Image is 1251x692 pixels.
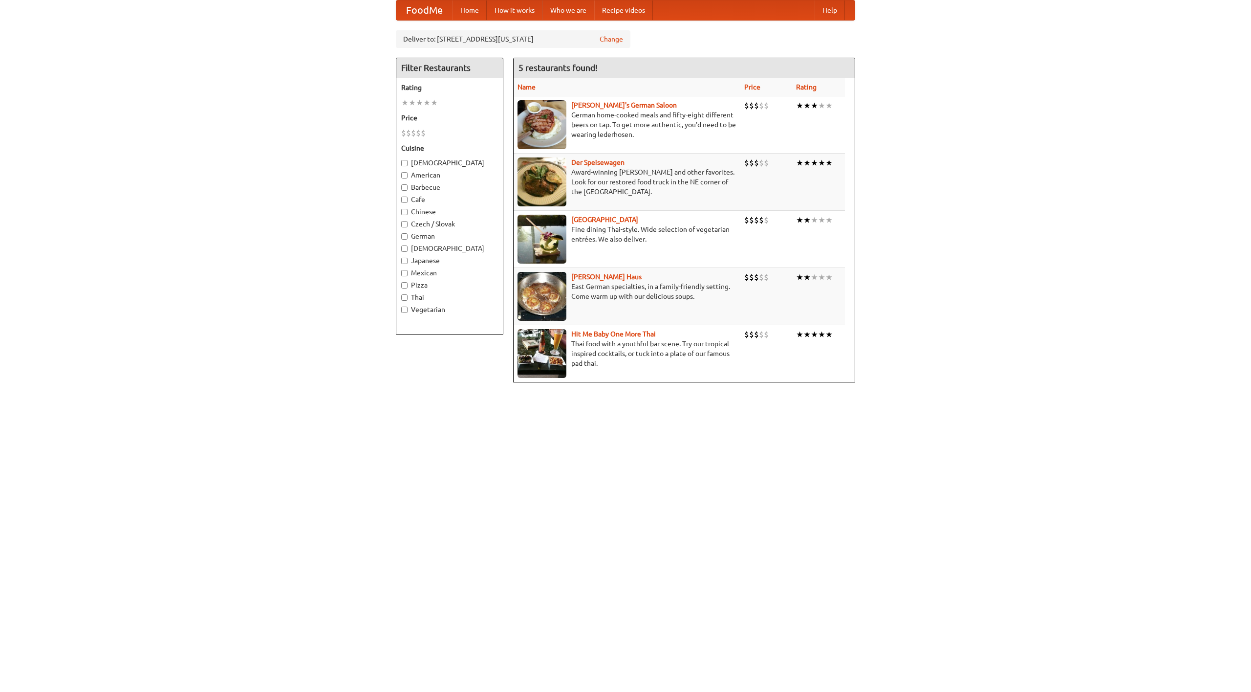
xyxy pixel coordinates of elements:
[759,157,764,168] li: $
[744,272,749,283] li: $
[401,184,408,191] input: Barbecue
[401,195,498,204] label: Cafe
[401,128,406,138] li: $
[518,157,566,206] img: speisewagen.jpg
[401,282,408,289] input: Pizza
[744,157,749,168] li: $
[759,100,764,111] li: $
[811,157,818,168] li: ★
[594,0,653,20] a: Recipe videos
[401,305,498,314] label: Vegetarian
[518,215,566,264] img: satay.jpg
[411,128,416,138] li: $
[401,280,498,290] label: Pizza
[803,272,811,283] li: ★
[401,219,498,229] label: Czech / Slovak
[818,100,825,111] li: ★
[811,329,818,340] li: ★
[803,100,811,111] li: ★
[401,83,498,92] h5: Rating
[571,273,642,281] a: [PERSON_NAME] Haus
[825,157,833,168] li: ★
[401,160,408,166] input: [DEMOGRAPHIC_DATA]
[811,272,818,283] li: ★
[453,0,487,20] a: Home
[406,128,411,138] li: $
[401,233,408,240] input: German
[796,100,803,111] li: ★
[518,110,736,139] p: German home-cooked meals and fifty-eight different beers on tap. To get more authentic, you'd nee...
[396,58,503,78] h4: Filter Restaurants
[796,329,803,340] li: ★
[518,272,566,321] img: kohlhaus.jpg
[749,215,754,225] li: $
[796,157,803,168] li: ★
[796,272,803,283] li: ★
[759,215,764,225] li: $
[401,307,408,313] input: Vegetarian
[401,244,498,253] label: [DEMOGRAPHIC_DATA]
[571,158,625,166] a: Der Speisewagen
[401,172,408,179] input: American
[423,97,431,108] li: ★
[749,329,754,340] li: $
[571,216,638,223] a: [GEOGRAPHIC_DATA]
[431,97,438,108] li: ★
[818,329,825,340] li: ★
[796,215,803,225] li: ★
[764,272,769,283] li: $
[401,97,409,108] li: ★
[600,34,623,44] a: Change
[811,215,818,225] li: ★
[401,221,408,227] input: Czech / Slovak
[754,100,759,111] li: $
[421,128,426,138] li: $
[401,294,408,301] input: Thai
[818,157,825,168] li: ★
[754,272,759,283] li: $
[803,329,811,340] li: ★
[401,268,498,278] label: Mexican
[401,292,498,302] label: Thai
[401,158,498,168] label: [DEMOGRAPHIC_DATA]
[401,113,498,123] h5: Price
[744,329,749,340] li: $
[396,30,630,48] div: Deliver to: [STREET_ADDRESS][US_STATE]
[749,272,754,283] li: $
[518,224,736,244] p: Fine dining Thai-style. Wide selection of vegetarian entrées. We also deliver.
[518,282,736,301] p: East German specialties, in a family-friendly setting. Come warm up with our delicious soups.
[518,63,598,72] ng-pluralize: 5 restaurants found!
[571,101,677,109] b: [PERSON_NAME]'s German Saloon
[518,339,736,368] p: Thai food with a youthful bar scene. Try our tropical inspired cocktails, or tuck into a plate of...
[759,272,764,283] li: $
[744,215,749,225] li: $
[571,330,656,338] a: Hit Me Baby One More Thai
[416,128,421,138] li: $
[764,329,769,340] li: $
[811,100,818,111] li: ★
[542,0,594,20] a: Who we are
[401,143,498,153] h5: Cuisine
[401,231,498,241] label: German
[825,329,833,340] li: ★
[518,83,536,91] a: Name
[818,272,825,283] li: ★
[401,270,408,276] input: Mexican
[754,215,759,225] li: $
[803,215,811,225] li: ★
[759,329,764,340] li: $
[764,215,769,225] li: $
[754,157,759,168] li: $
[764,100,769,111] li: $
[749,100,754,111] li: $
[825,215,833,225] li: ★
[396,0,453,20] a: FoodMe
[754,329,759,340] li: $
[744,100,749,111] li: $
[825,100,833,111] li: ★
[815,0,845,20] a: Help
